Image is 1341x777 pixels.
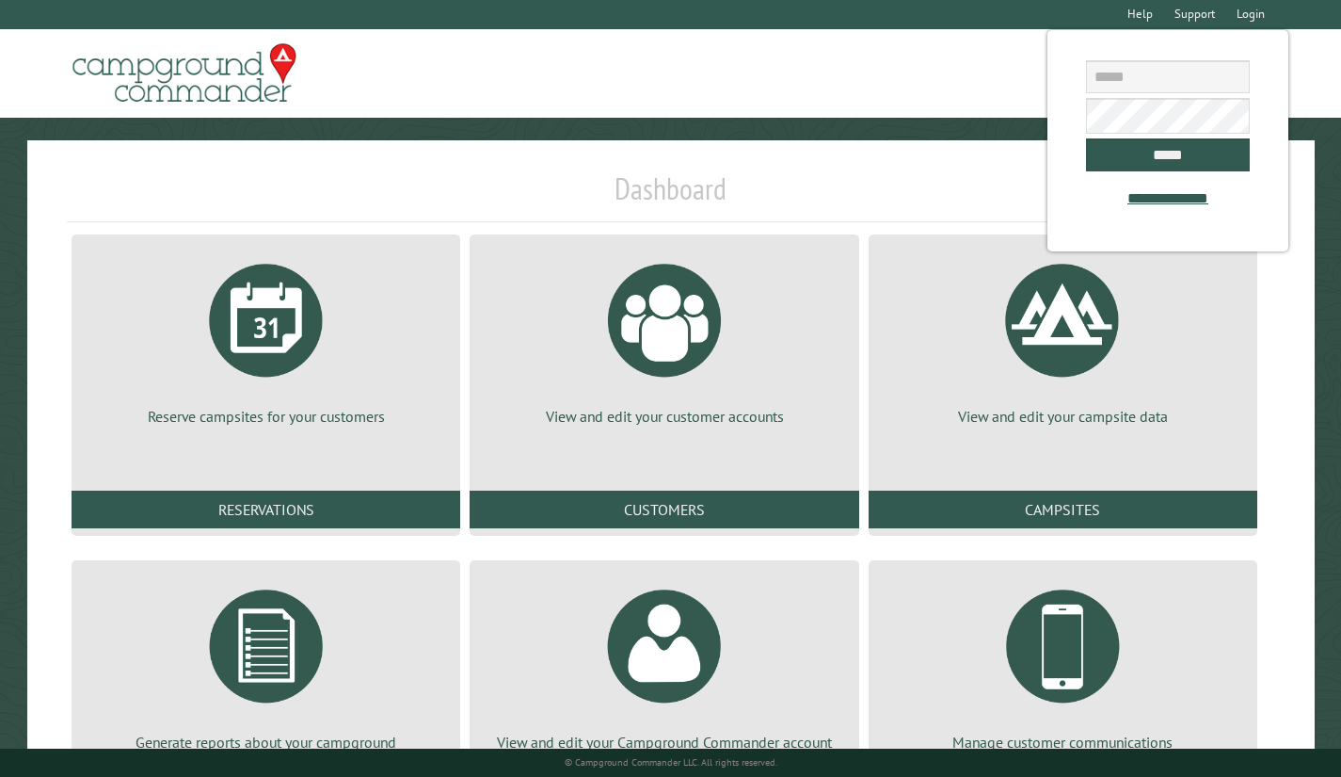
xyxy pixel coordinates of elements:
a: Generate reports about your campground [94,575,438,753]
p: Manage customer communications [891,732,1235,753]
p: Generate reports about your campground [94,732,438,753]
p: View and edit your campsite data [891,406,1235,427]
a: View and edit your campsite data [891,250,1235,427]
p: View and edit your customer accounts [492,406,836,427]
a: Manage customer communications [891,575,1235,753]
small: © Campground Commander LLC. All rights reserved. [565,756,777,769]
h1: Dashboard [67,170,1274,222]
a: Customers [470,491,858,528]
a: Reservations [72,491,460,528]
a: Reserve campsites for your customers [94,250,438,427]
a: Campsites [869,491,1257,528]
a: View and edit your customer accounts [492,250,836,427]
p: View and edit your Campground Commander account [492,732,836,753]
p: Reserve campsites for your customers [94,406,438,427]
a: View and edit your Campground Commander account [492,575,836,753]
img: Campground Commander [67,37,302,110]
